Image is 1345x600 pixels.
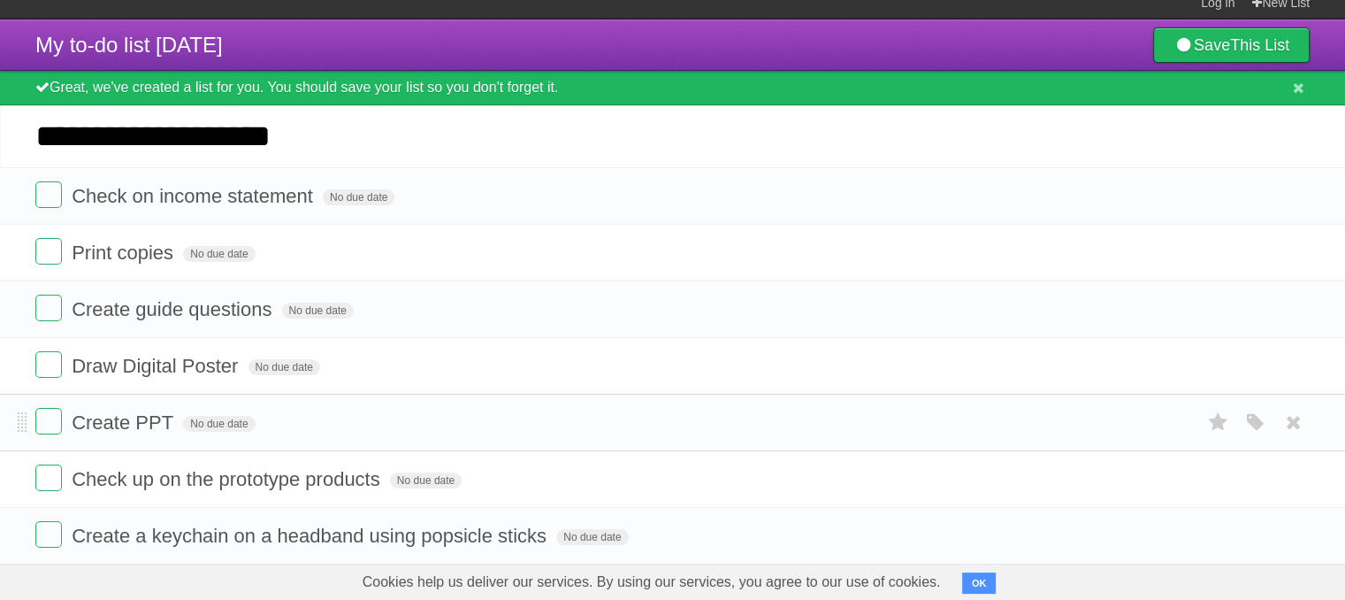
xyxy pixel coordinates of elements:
[72,525,551,547] span: Create a keychain on a headband using popsicle sticks
[183,246,255,262] span: No due date
[35,295,62,321] label: Done
[1230,36,1289,54] b: This List
[35,238,62,265] label: Done
[35,351,62,378] label: Done
[72,355,242,377] span: Draw Digital Poster
[1153,27,1310,63] a: SaveThis List
[282,303,354,319] span: No due date
[345,565,959,600] span: Cookies help us deliver our services. By using our services, you agree to our use of cookies.
[35,521,62,548] label: Done
[35,465,62,491] label: Done
[35,181,62,208] label: Done
[35,408,62,435] label: Done
[556,529,628,545] span: No due date
[72,298,276,320] span: Create guide questions
[35,33,223,57] span: My to-do list [DATE]
[72,468,385,490] span: Check up on the prototype products
[183,416,255,432] span: No due date
[72,185,317,207] span: Check on income statement
[390,473,462,488] span: No due date
[323,189,394,205] span: No due date
[72,412,178,434] span: Create PPT
[72,242,178,264] span: Print copies
[962,573,997,594] button: OK
[1202,408,1235,437] label: Star task
[248,359,320,375] span: No due date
